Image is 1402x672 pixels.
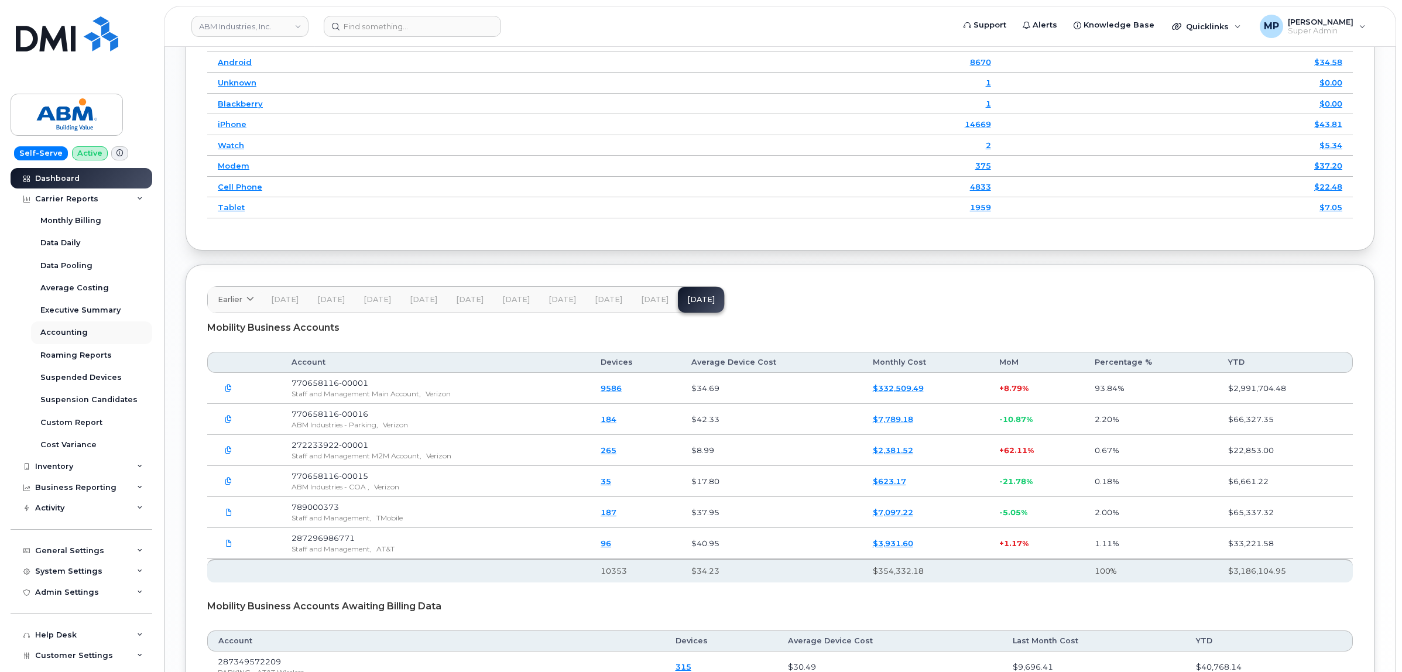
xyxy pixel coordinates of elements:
[999,383,1004,393] span: +
[191,16,308,37] a: ABM Industries, Inc.
[207,592,1353,621] div: Mobility Business Accounts Awaiting Billing Data
[1288,26,1353,36] span: Super Admin
[426,451,451,460] span: Verizon
[364,295,391,304] span: [DATE]
[681,435,862,466] td: $8.99
[218,78,256,87] a: Unknown
[1185,630,1353,652] th: YTD
[502,295,530,304] span: [DATE]
[676,662,691,671] a: 315
[1084,352,1218,373] th: Percentage %
[1004,445,1034,455] span: 62.11%
[999,414,1033,424] span: -10.87%
[999,445,1004,455] span: +
[970,57,991,67] a: 8670
[292,471,368,481] span: 770658116-00015
[1002,630,1185,652] th: Last Month Cost
[986,99,991,108] a: 1
[1288,17,1353,26] span: [PERSON_NAME]
[973,19,1006,31] span: Support
[383,420,408,429] span: Verizon
[999,508,1027,517] span: -5.05%
[862,352,989,373] th: Monthly Cost
[1186,22,1229,31] span: Quicklinks
[873,508,913,517] a: $7,097.22
[1218,373,1353,404] td: $2,991,704.48
[595,295,622,304] span: [DATE]
[218,119,246,129] a: iPhone
[873,476,906,486] a: $623.17
[873,383,924,393] a: $332,509.49
[1319,78,1342,87] a: $0.00
[1084,497,1218,528] td: 2.00%
[1314,57,1342,67] a: $34.58
[218,294,242,305] span: Earlier
[292,378,368,388] span: 770658116-00001
[549,295,576,304] span: [DATE]
[410,295,437,304] span: [DATE]
[873,414,913,424] a: $7,789.18
[218,99,263,108] a: Blackberry
[601,445,616,455] a: 265
[601,539,611,548] a: 96
[218,161,249,170] a: Modem
[218,57,252,67] a: Android
[1084,528,1218,559] td: 1.11%
[207,630,665,652] th: Account
[1014,13,1065,37] a: Alerts
[218,182,262,191] a: Cell Phone
[777,630,1002,652] th: Average Device Cost
[292,502,339,512] span: 789000373
[601,414,616,424] a: 184
[873,445,913,455] a: $2,381.52
[1314,119,1342,129] a: $43.81
[1218,435,1353,466] td: $22,853.00
[665,630,778,652] th: Devices
[601,383,622,393] a: 9586
[292,451,421,460] span: Staff and Management M2M Account,
[601,476,611,486] a: 35
[1264,19,1279,33] span: MP
[218,657,281,666] span: 287349572209
[292,420,378,429] span: ABM Industries - Parking,
[456,295,484,304] span: [DATE]
[1084,19,1154,31] span: Knowledge Base
[292,389,421,398] span: Staff and Management Main Account,
[681,466,862,497] td: $17.80
[1319,140,1342,150] a: $5.34
[1218,352,1353,373] th: YTD
[590,352,681,373] th: Devices
[1065,13,1163,37] a: Knowledge Base
[1314,182,1342,191] a: $22.48
[1218,528,1353,559] td: $33,221.58
[986,140,991,150] a: 2
[426,389,451,398] span: Verizon
[999,476,1033,486] span: -21.78%
[292,440,368,450] span: 272233922-00001
[1004,383,1029,393] span: 8.79%
[207,313,1353,342] div: Mobility Business Accounts
[292,482,369,491] span: ABM Industries - COA ,
[1084,373,1218,404] td: 93.84%
[376,544,395,553] span: AT&T
[975,161,991,170] a: 375
[1004,539,1029,548] span: 1.17%
[1084,435,1218,466] td: 0.67%
[681,559,862,582] th: $34.23
[292,533,355,543] span: 287296986771
[1319,99,1342,108] a: $0.00
[681,352,862,373] th: Average Device Cost
[292,513,372,522] span: Staff and Management,
[1319,203,1342,212] a: $7.05
[281,352,590,373] th: Account
[1164,15,1249,38] div: Quicklinks
[681,373,862,404] td: $34.69
[862,559,989,582] th: $354,332.18
[1218,497,1353,528] td: $65,337.32
[218,533,240,553] a: ABM.287296986771_20250809_F.pdf
[681,404,862,435] td: $42.33
[999,539,1004,548] span: +
[208,287,262,313] a: Earlier
[317,295,345,304] span: [DATE]
[986,78,991,87] a: 1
